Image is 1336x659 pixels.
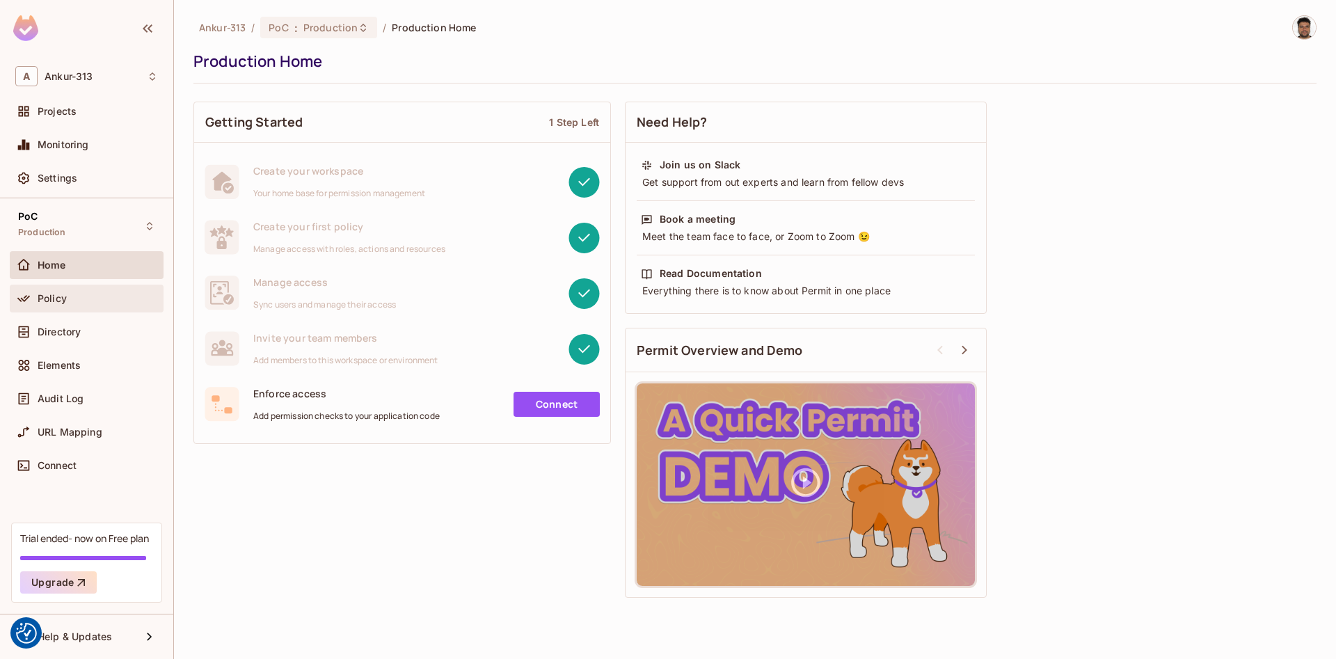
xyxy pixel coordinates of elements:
[38,106,77,117] span: Projects
[18,227,66,238] span: Production
[15,66,38,86] span: A
[16,623,37,644] button: Consent Preferences
[16,623,37,644] img: Revisit consent button
[294,22,299,33] span: :
[38,393,83,404] span: Audit Log
[641,175,971,189] div: Get support from out experts and learn from fellow devs
[38,427,102,438] span: URL Mapping
[45,71,93,82] span: Workspace: Ankur-313
[383,21,386,34] li: /
[641,230,971,244] div: Meet the team face to face, or Zoom to Zoom 😉
[13,15,38,41] img: SReyMgAAAABJRU5ErkJggg==
[193,51,1310,72] div: Production Home
[637,113,708,131] span: Need Help?
[637,342,803,359] span: Permit Overview and Demo
[253,220,445,233] span: Create your first policy
[38,260,66,271] span: Home
[660,267,762,280] div: Read Documentation
[20,532,149,545] div: Trial ended- now on Free plan
[660,212,735,226] div: Book a meeting
[253,164,425,177] span: Create your workspace
[253,411,440,422] span: Add permission checks to your application code
[253,331,438,344] span: Invite your team members
[38,139,89,150] span: Monitoring
[253,299,396,310] span: Sync users and manage their access
[1293,16,1316,39] img: Vladimir Shopov
[660,158,740,172] div: Join us on Slack
[392,21,476,34] span: Production Home
[20,571,97,594] button: Upgrade
[205,113,303,131] span: Getting Started
[269,21,288,34] span: PoC
[514,392,600,417] a: Connect
[38,631,112,642] span: Help & Updates
[38,326,81,338] span: Directory
[641,284,971,298] div: Everything there is to know about Permit in one place
[253,188,425,199] span: Your home base for permission management
[199,21,246,34] span: the active workspace
[18,211,38,222] span: PoC
[38,460,77,471] span: Connect
[549,116,599,129] div: 1 Step Left
[253,387,440,400] span: Enforce access
[251,21,255,34] li: /
[303,21,358,34] span: Production
[38,173,77,184] span: Settings
[253,355,438,366] span: Add members to this workspace or environment
[38,293,67,304] span: Policy
[253,244,445,255] span: Manage access with roles, actions and resources
[38,360,81,371] span: Elements
[253,276,396,289] span: Manage access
